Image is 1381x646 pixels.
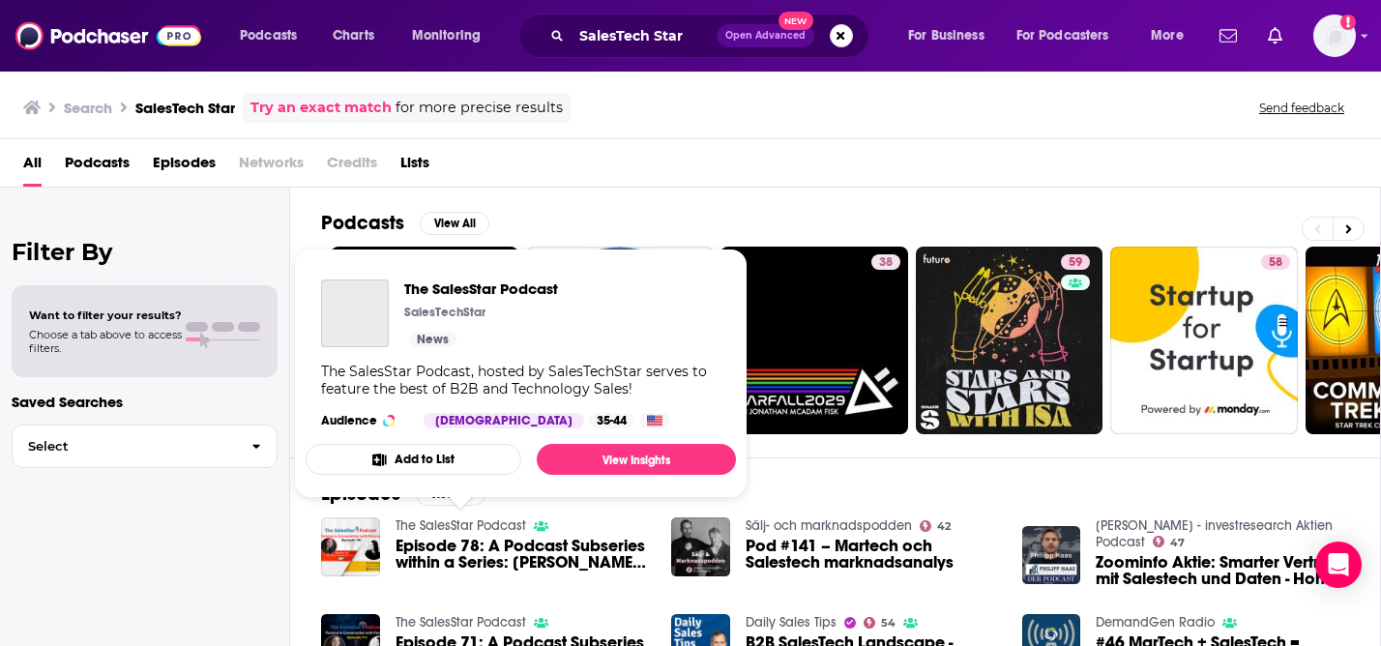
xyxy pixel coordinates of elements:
[404,305,485,320] p: SalesTechStar
[29,328,182,355] span: Choose a tab above to access filters.
[321,517,380,576] img: Episode 78: A Podcast Subseries within a Series: Paroma Sen of SAP speaks to Paroma Sen of SalesT...
[226,20,322,51] button: open menu
[15,17,201,54] img: Podchaser - Follow, Share and Rate Podcasts
[537,444,736,475] a: View Insights
[895,20,1009,51] button: open menu
[321,363,720,397] div: The SalesStar Podcast, hosted by SalesTechStar serves to feature the best of B2B and Technology S...
[871,254,900,270] a: 38
[1096,614,1215,631] a: DemandGen Radio
[23,147,42,187] a: All
[1260,19,1290,52] a: Show notifications dropdown
[537,14,888,58] div: Search podcasts, credits, & more...
[396,97,563,119] span: for more precise results
[327,147,377,187] span: Credits
[1096,517,1333,550] a: Philipp Haas - investresearch Aktien Podcast
[396,517,526,534] a: The SalesStar Podcast
[239,147,304,187] span: Networks
[1022,526,1081,585] img: Zoominfo Aktie: Smarter Vertrieb mit Salestech und Daten - Hohes Wachstum und Profitabilität
[1313,15,1356,57] button: Show profile menu
[1170,539,1185,547] span: 47
[920,520,951,532] a: 42
[1096,554,1349,587] a: Zoominfo Aktie: Smarter Vertrieb mit Salestech und Daten - Hohes Wachstum und Profitabilität
[725,31,806,41] span: Open Advanced
[412,22,481,49] span: Monitoring
[321,211,489,235] a: PodcastsView All
[333,22,374,49] span: Charts
[1016,22,1109,49] span: For Podcasters
[720,247,908,434] a: 38
[1269,253,1282,273] span: 58
[746,614,837,631] a: Daily Sales Tips
[572,20,717,51] input: Search podcasts, credits, & more...
[420,212,489,235] button: View All
[1061,254,1090,270] a: 59
[13,440,236,453] span: Select
[746,517,912,534] a: Sälj- och marknadspodden
[321,279,389,347] a: The SalesStar Podcast
[153,147,216,187] a: Episodes
[879,253,893,273] span: 38
[864,617,896,629] a: 54
[400,147,429,187] a: Lists
[12,393,278,411] p: Saved Searches
[250,97,392,119] a: Try an exact match
[916,247,1103,434] a: 59
[424,413,584,428] div: [DEMOGRAPHIC_DATA]
[1253,100,1350,116] button: Send feedback
[135,99,235,117] h3: SalesTech Star
[396,538,649,571] a: Episode 78: A Podcast Subseries within a Series: Paroma Sen of SAP speaks to Paroma Sen of SalesT...
[1069,253,1082,273] span: 59
[12,425,278,468] button: Select
[1261,254,1290,270] a: 58
[1004,20,1137,51] button: open menu
[1315,542,1362,588] div: Open Intercom Messenger
[779,12,813,30] span: New
[589,413,634,428] div: 35-44
[29,308,182,322] span: Want to filter your results?
[1137,20,1208,51] button: open menu
[306,444,521,475] button: Add to List
[1153,536,1185,547] a: 47
[321,211,404,235] h2: Podcasts
[1110,247,1298,434] a: 58
[1313,15,1356,57] span: Logged in as KSMolly
[396,614,526,631] a: The SalesStar Podcast
[1212,19,1245,52] a: Show notifications dropdown
[1340,15,1356,30] svg: Add a profile image
[321,413,408,428] h3: Audience
[396,538,649,571] span: Episode 78: A Podcast Subseries within a Series: [PERSON_NAME] of SAP speaks to [PERSON_NAME] of ...
[320,20,386,51] a: Charts
[409,332,456,347] a: News
[908,22,984,49] span: For Business
[1151,22,1184,49] span: More
[64,99,112,117] h3: Search
[881,619,896,628] span: 54
[65,147,130,187] a: Podcasts
[717,24,814,47] button: Open AdvancedNew
[671,517,730,576] img: Pod #141 – Martech och Salestech marknadsanalys
[240,22,297,49] span: Podcasts
[12,238,278,266] h2: Filter By
[1313,15,1356,57] img: User Profile
[937,522,951,531] span: 42
[746,538,999,571] a: Pod #141 – Martech och Salestech marknadsanalys
[398,20,506,51] button: open menu
[404,279,558,298] a: The SalesStar Podcast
